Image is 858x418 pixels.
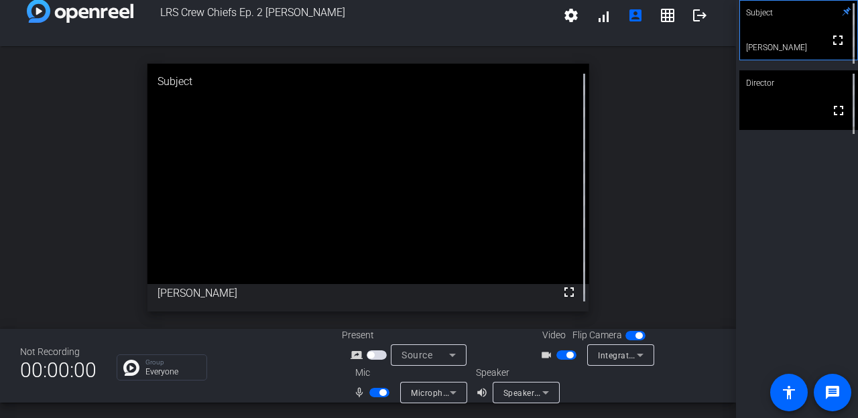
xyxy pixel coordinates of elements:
[351,347,367,363] mat-icon: screen_share_outline
[145,368,200,376] p: Everyone
[20,345,97,359] div: Not Recording
[402,350,432,360] span: Source
[147,64,589,100] div: Subject
[503,387,613,398] span: Speakers (Realtek(R) Audio)
[145,359,200,366] p: Group
[739,70,858,96] div: Director
[20,354,97,387] span: 00:00:00
[476,385,492,401] mat-icon: volume_up
[342,366,476,380] div: Mic
[561,284,577,300] mat-icon: fullscreen
[824,385,841,401] mat-icon: message
[572,328,622,342] span: Flip Camera
[781,385,797,401] mat-icon: accessibility
[627,7,643,23] mat-icon: account_box
[831,102,847,119] mat-icon: fullscreen
[476,366,556,380] div: Speaker
[830,32,846,48] mat-icon: fullscreen
[123,360,139,376] img: Chat Icon
[598,350,672,360] span: Integrated Camera
[542,328,566,342] span: Video
[563,7,579,23] mat-icon: settings
[692,7,708,23] mat-icon: logout
[540,347,556,363] mat-icon: videocam_outline
[411,387,519,398] span: Microphone (Insta360 Link)
[353,385,369,401] mat-icon: mic_none
[342,328,476,342] div: Present
[660,7,676,23] mat-icon: grid_on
